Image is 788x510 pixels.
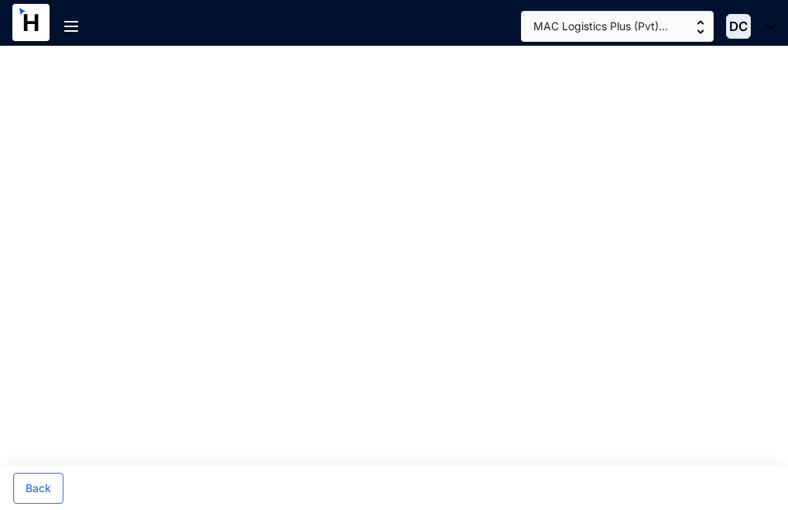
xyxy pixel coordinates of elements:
[697,20,704,34] img: up-down-arrow.74152d26bf9780fbf563ca9c90304185.svg
[64,21,78,32] img: menu-out.303cd30ef9f6dc493f087f509d1c4ae4.svg
[521,11,714,42] button: MAC Logistics Plus (Pvt)...
[729,20,748,33] span: DC
[26,481,51,496] span: Back
[533,18,668,35] span: MAC Logistics Plus (Pvt)...
[13,473,63,504] button: Back
[759,24,776,29] img: dropdown-black.8e83cc76930a90b1a4fdb6d089b7bf3a.svg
